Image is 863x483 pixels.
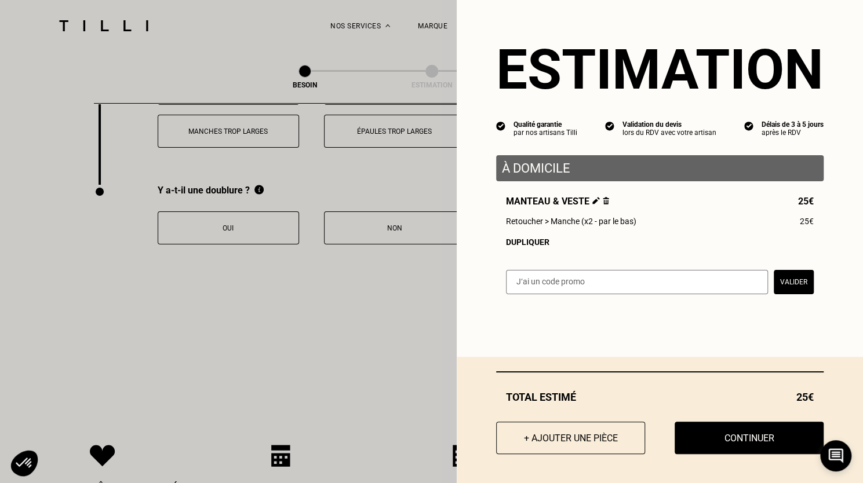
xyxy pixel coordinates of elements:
[800,217,814,226] span: 25€
[675,422,824,454] button: Continuer
[762,129,824,137] div: après le RDV
[514,129,577,137] div: par nos artisans Tilli
[496,422,645,454] button: + Ajouter une pièce
[506,237,814,247] div: Dupliquer
[496,120,505,131] img: icon list info
[496,391,824,403] div: Total estimé
[506,270,768,294] input: J‘ai un code promo
[592,197,600,204] img: Éditer
[798,196,814,207] span: 25€
[506,217,636,226] span: Retoucher > Manche (x2 - par le bas)
[496,37,824,102] section: Estimation
[774,270,814,294] button: Valider
[796,391,814,403] span: 25€
[506,196,609,207] span: Manteau & veste
[622,120,716,129] div: Validation du devis
[744,120,753,131] img: icon list info
[605,120,614,131] img: icon list info
[514,120,577,129] div: Qualité garantie
[603,197,609,204] img: Supprimer
[502,161,818,175] p: À domicile
[762,120,824,129] div: Délais de 3 à 5 jours
[622,129,716,137] div: lors du RDV avec votre artisan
